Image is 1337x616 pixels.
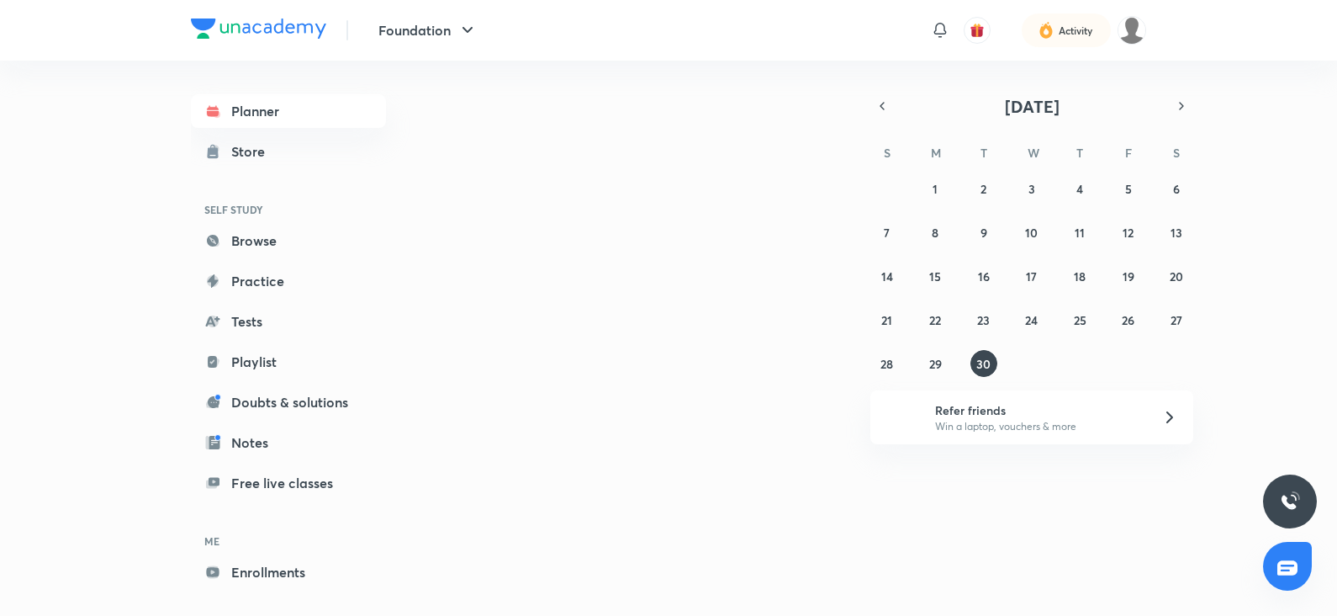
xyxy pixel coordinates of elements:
abbr: September 22, 2025 [929,312,941,328]
img: Pankaj Saproo [1118,16,1146,45]
button: September 10, 2025 [1018,219,1045,246]
img: Company Logo [191,19,326,39]
abbr: September 8, 2025 [932,225,938,241]
abbr: September 30, 2025 [976,356,991,372]
a: Playlist [191,345,386,379]
abbr: September 5, 2025 [1125,181,1132,197]
button: September 18, 2025 [1066,263,1093,289]
button: September 5, 2025 [1115,175,1142,202]
p: Win a laptop, vouchers & more [935,419,1142,434]
a: Enrollments [191,555,386,589]
abbr: September 17, 2025 [1026,268,1037,284]
abbr: Monday [931,145,941,161]
abbr: September 16, 2025 [978,268,990,284]
a: Company Logo [191,19,326,43]
button: September 2, 2025 [970,175,997,202]
button: September 12, 2025 [1115,219,1142,246]
img: ttu [1280,491,1300,512]
a: Browse [191,224,386,258]
abbr: Sunday [884,145,890,161]
abbr: September 12, 2025 [1123,225,1134,241]
button: September 14, 2025 [874,263,901,289]
abbr: September 1, 2025 [933,181,938,197]
abbr: Tuesday [980,145,987,161]
button: September 28, 2025 [874,350,901,377]
abbr: September 28, 2025 [880,356,893,372]
button: September 8, 2025 [922,219,949,246]
abbr: September 23, 2025 [977,312,990,328]
a: Free live classes [191,466,386,500]
a: Planner [191,94,386,128]
span: [DATE] [1005,95,1060,118]
h6: Refer friends [935,401,1142,419]
button: [DATE] [894,94,1170,118]
a: Store [191,135,386,168]
button: September 24, 2025 [1018,306,1045,333]
abbr: Wednesday [1028,145,1039,161]
button: September 3, 2025 [1018,175,1045,202]
button: September 25, 2025 [1066,306,1093,333]
abbr: September 26, 2025 [1122,312,1134,328]
button: September 11, 2025 [1066,219,1093,246]
button: September 9, 2025 [970,219,997,246]
h6: ME [191,527,386,555]
abbr: September 3, 2025 [1028,181,1035,197]
button: September 17, 2025 [1018,263,1045,289]
button: September 7, 2025 [874,219,901,246]
div: Store [231,141,275,162]
button: September 20, 2025 [1163,263,1190,289]
img: referral [884,401,917,434]
abbr: Saturday [1173,145,1180,161]
h6: SELF STUDY [191,195,386,224]
abbr: September 15, 2025 [929,268,941,284]
button: September 21, 2025 [874,306,901,333]
button: September 30, 2025 [970,350,997,377]
abbr: September 7, 2025 [884,225,890,241]
abbr: September 18, 2025 [1074,268,1086,284]
button: September 1, 2025 [922,175,949,202]
img: activity [1038,20,1054,40]
a: Practice [191,264,386,298]
abbr: September 24, 2025 [1025,312,1038,328]
abbr: September 6, 2025 [1173,181,1180,197]
abbr: September 20, 2025 [1170,268,1183,284]
abbr: September 2, 2025 [980,181,986,197]
a: Doubts & solutions [191,385,386,419]
abbr: September 10, 2025 [1025,225,1038,241]
abbr: September 13, 2025 [1171,225,1182,241]
button: September 22, 2025 [922,306,949,333]
button: September 13, 2025 [1163,219,1190,246]
button: September 6, 2025 [1163,175,1190,202]
abbr: September 27, 2025 [1171,312,1182,328]
button: September 4, 2025 [1066,175,1093,202]
button: September 19, 2025 [1115,263,1142,289]
abbr: September 11, 2025 [1075,225,1085,241]
abbr: September 14, 2025 [881,268,893,284]
abbr: September 29, 2025 [929,356,942,372]
abbr: September 21, 2025 [881,312,892,328]
abbr: September 19, 2025 [1123,268,1134,284]
a: Notes [191,426,386,459]
button: September 27, 2025 [1163,306,1190,333]
button: September 23, 2025 [970,306,997,333]
abbr: September 9, 2025 [980,225,987,241]
abbr: Thursday [1076,145,1083,161]
button: September 29, 2025 [922,350,949,377]
button: September 26, 2025 [1115,306,1142,333]
button: September 16, 2025 [970,263,997,289]
abbr: September 4, 2025 [1076,181,1083,197]
a: Tests [191,305,386,338]
button: avatar [964,17,991,44]
abbr: September 25, 2025 [1074,312,1086,328]
button: Foundation [368,13,488,47]
img: avatar [970,23,985,38]
button: September 15, 2025 [922,263,949,289]
abbr: Friday [1125,145,1132,161]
